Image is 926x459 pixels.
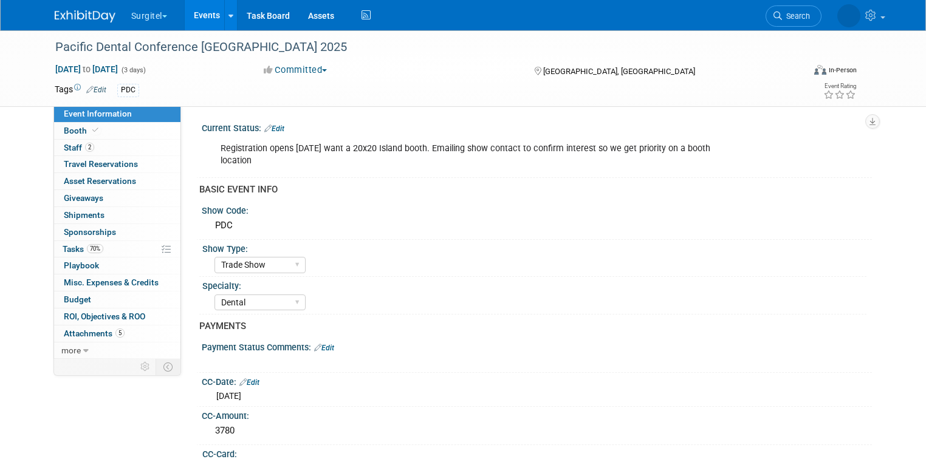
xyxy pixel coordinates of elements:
[135,359,156,375] td: Personalize Event Tab Strip
[202,338,872,354] div: Payment Status Comments:
[814,65,826,75] img: Format-Inperson.png
[199,320,863,333] div: PAYMENTS
[259,64,332,76] button: Committed
[64,143,94,152] span: Staff
[64,159,138,169] span: Travel Reservations
[64,277,159,287] span: Misc. Expenses & Credits
[54,342,180,359] a: more
[212,137,742,173] div: Registration opens [DATE] want a 20x20 Island booth. Emailing show contact to confirm interest so...
[738,63,857,81] div: Event Format
[823,83,856,89] div: Event Rating
[202,373,872,389] div: CC-Date:
[202,119,872,135] div: Current Status:
[54,241,180,257] a: Tasks70%
[543,67,695,76] span: [GEOGRAPHIC_DATA], [GEOGRAPHIC_DATA]
[64,260,99,270] span: Playbook
[64,193,103,203] span: Giveaways
[64,109,132,118] span: Event Information
[54,123,180,139] a: Booth
[156,359,180,375] td: Toggle Event Tabs
[54,140,180,156] a: Staff2
[87,244,103,253] span: 70%
[216,391,241,401] span: [DATE]
[54,274,180,291] a: Misc. Expenses & Credits
[64,328,125,338] span: Attachments
[55,83,106,97] td: Tags
[64,294,91,304] span: Budget
[54,308,180,325] a: ROI, Objectives & ROO
[117,84,139,97] div: PDC
[85,143,94,152] span: 2
[211,216,863,235] div: PDC
[199,183,863,196] div: BASIC EVENT INFO
[54,106,180,122] a: Event Information
[61,345,81,355] span: more
[92,127,98,134] i: Booth reservation complete
[837,4,860,27] img: Neil Lobocki
[211,421,863,440] div: 3780
[202,277,866,292] div: Specialty:
[64,176,136,186] span: Asset Reservations
[64,311,145,321] span: ROI, Objectives & ROO
[239,378,259,387] a: Edit
[54,325,180,342] a: Attachments5
[55,10,115,22] img: ExhibitDay
[64,126,101,135] span: Booth
[54,257,180,274] a: Playbook
[81,64,92,74] span: to
[202,240,866,255] div: Show Type:
[264,124,284,133] a: Edit
[54,156,180,172] a: Travel Reservations
[54,207,180,223] a: Shipments
[828,66,857,75] div: In-Person
[766,5,821,27] a: Search
[54,224,180,240] a: Sponsorships
[54,190,180,206] a: Giveaways
[54,291,180,308] a: Budget
[202,202,872,217] div: Show Code:
[115,328,125,338] span: 5
[55,64,118,75] span: [DATE] [DATE]
[51,36,789,58] div: Pacific Dental Conference [GEOGRAPHIC_DATA] 2025
[63,244,103,254] span: Tasks
[120,66,146,74] span: (3 days)
[86,86,106,94] a: Edit
[54,173,180,189] a: Asset Reservations
[202,407,872,422] div: CC-Amount:
[782,12,810,21] span: Search
[314,344,334,352] a: Edit
[64,227,116,237] span: Sponsorships
[64,210,105,220] span: Shipments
